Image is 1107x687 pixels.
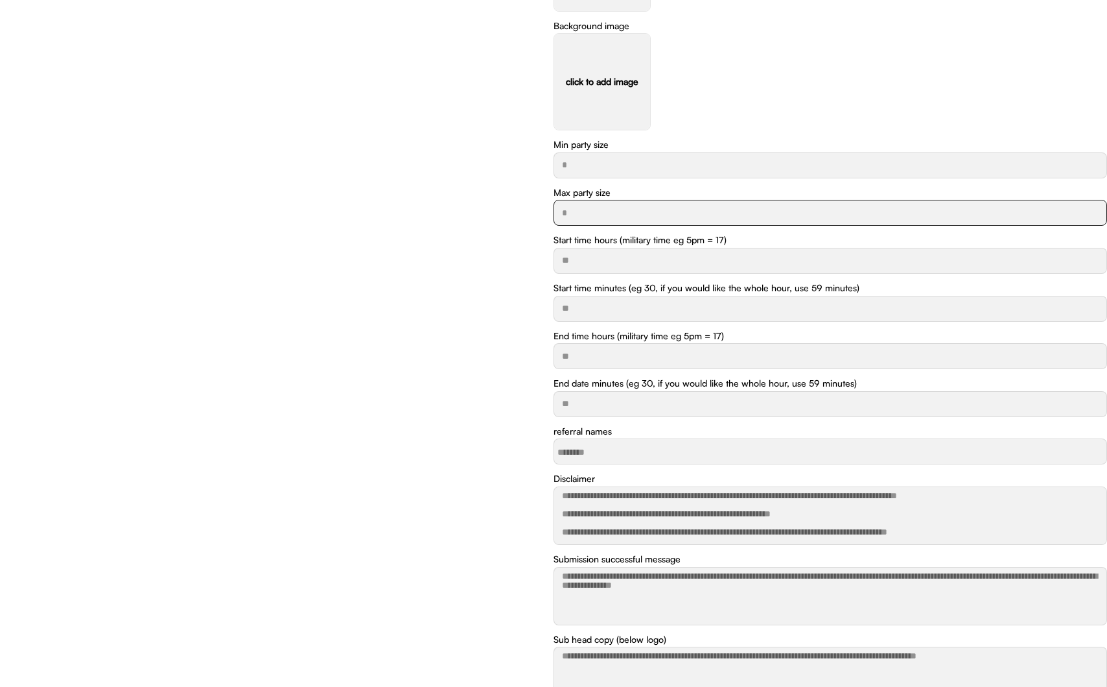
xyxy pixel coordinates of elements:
div: Submission successful message [553,553,681,566]
div: Start time hours (military time eg 5pm = 17) [553,234,727,247]
div: Disclaimer [553,472,595,485]
div: End date minutes (eg 30, if you would like the whole hour, use 59 minutes) [553,377,857,390]
div: Background image [553,19,629,32]
div: referral names [553,425,612,438]
div: End time hours (military time eg 5pm = 17) [553,330,724,343]
div: Start time minutes (eg 30, if you would like the whole hour, use 59 minutes) [553,282,859,295]
div: Min party size [553,138,609,151]
div: Sub head copy (below logo) [553,633,666,646]
div: Max party size [553,186,611,199]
